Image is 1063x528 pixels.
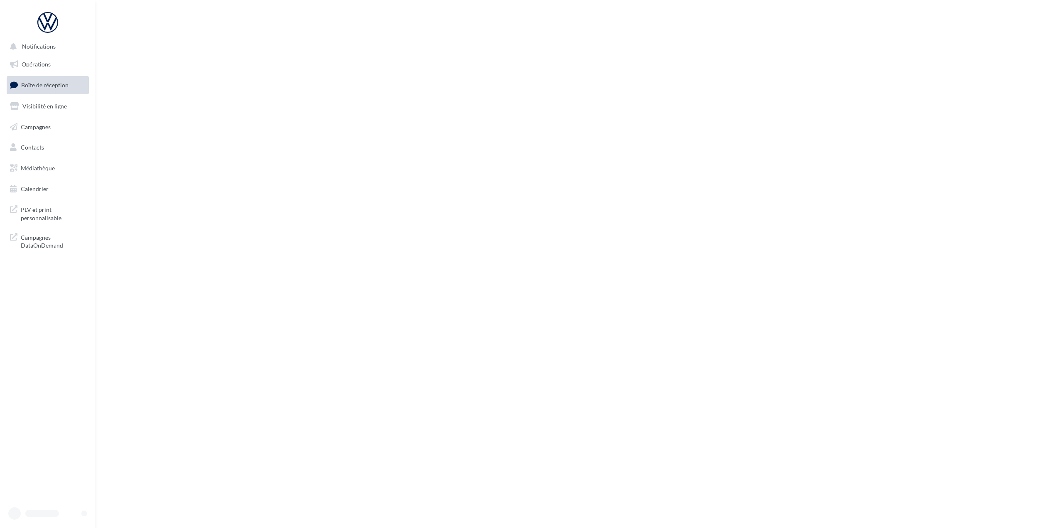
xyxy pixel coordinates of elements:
span: Calendrier [21,185,49,192]
span: Visibilité en ligne [22,103,67,110]
span: Campagnes [21,123,51,130]
span: Médiathèque [21,165,55,172]
a: Boîte de réception [5,76,91,94]
span: Campagnes DataOnDemand [21,232,86,250]
span: Opérations [22,61,51,68]
span: Notifications [22,43,56,50]
span: Contacts [21,144,44,151]
span: PLV et print personnalisable [21,204,86,222]
a: Campagnes [5,118,91,136]
a: Calendrier [5,180,91,198]
a: Visibilité en ligne [5,98,91,115]
a: Opérations [5,56,91,73]
a: Campagnes DataOnDemand [5,228,91,253]
span: Boîte de réception [21,81,69,88]
a: Médiathèque [5,160,91,177]
a: Contacts [5,139,91,156]
a: PLV et print personnalisable [5,201,91,225]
